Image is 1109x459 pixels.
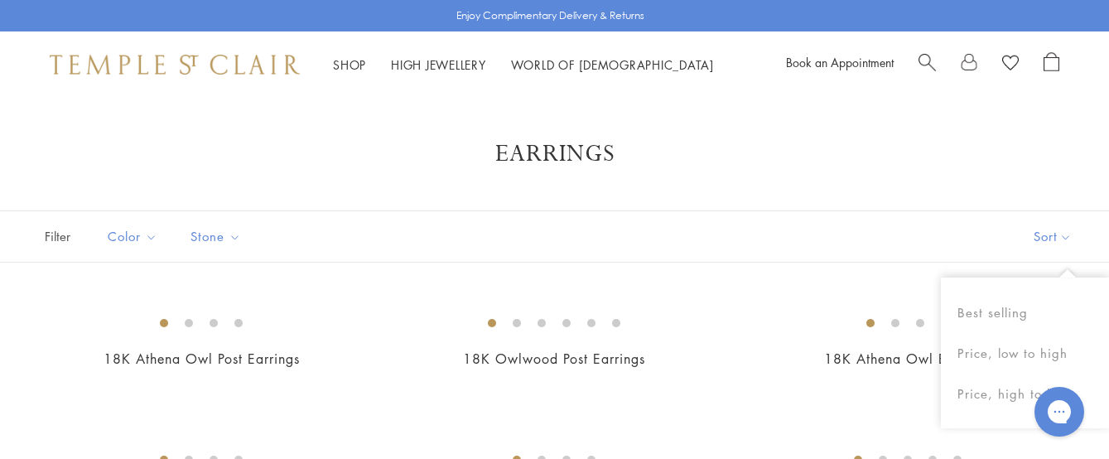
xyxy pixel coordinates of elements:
span: Stone [182,226,253,247]
a: ShopShop [333,56,366,73]
a: 18K Owlwood Post Earrings [463,350,645,368]
a: World of [DEMOGRAPHIC_DATA]World of [DEMOGRAPHIC_DATA] [511,56,714,73]
button: Color [95,218,170,255]
button: Best selling [941,292,1109,333]
a: 18K Athena Owl Post Earrings [104,350,300,368]
a: Book an Appointment [786,54,894,70]
span: Color [99,226,170,247]
a: Search [919,52,936,77]
img: Temple St. Clair [50,55,300,75]
h1: Earrings [66,139,1043,169]
button: Price, low to high [941,333,1109,374]
a: 18K Athena Owl Earrings [824,350,991,368]
iframe: Gorgias live chat messenger [1026,381,1092,442]
p: Enjoy Complimentary Delivery & Returns [456,7,644,24]
a: View Wishlist [1002,52,1019,77]
button: Price, high to low [941,374,1109,414]
button: Stone [178,218,253,255]
nav: Main navigation [333,55,714,75]
button: Show sort by [996,211,1109,262]
a: Open Shopping Bag [1044,52,1059,77]
a: High JewelleryHigh Jewellery [391,56,486,73]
